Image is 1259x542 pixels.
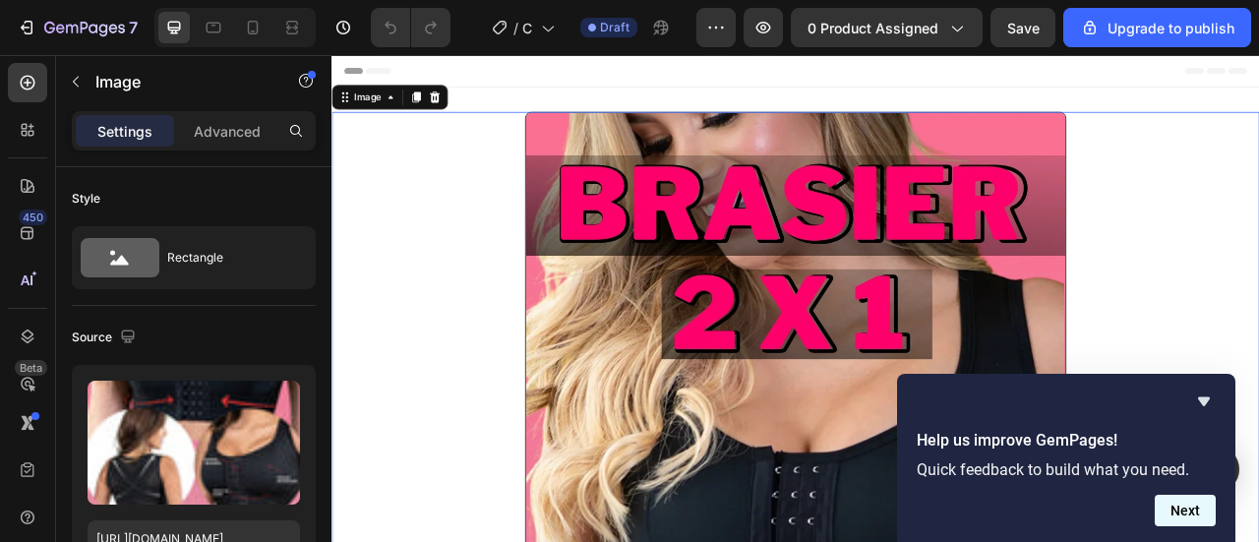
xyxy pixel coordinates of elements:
[194,121,261,142] p: Advanced
[522,18,533,38] span: CURREN
[808,18,938,38] span: 0 product assigned
[917,460,1216,479] p: Quick feedback to build what you need.
[1155,495,1216,526] button: Next question
[331,55,1259,542] iframe: Design area
[72,325,140,351] div: Source
[1080,18,1234,38] div: Upgrade to publish
[1063,8,1251,47] button: Upgrade to publish
[600,19,629,36] span: Draft
[513,18,518,38] span: /
[371,8,450,47] div: Undo/Redo
[88,381,300,505] img: preview-image
[917,429,1216,452] h2: Help us improve GemPages!
[97,121,152,142] p: Settings
[791,8,983,47] button: 0 product assigned
[129,16,138,39] p: 7
[72,190,100,208] div: Style
[15,360,47,376] div: Beta
[167,235,287,280] div: Rectangle
[990,8,1055,47] button: Save
[917,390,1216,526] div: Help us improve GemPages!
[1007,20,1040,36] span: Save
[95,70,263,93] p: Image
[8,8,147,47] button: 7
[1192,390,1216,413] button: Hide survey
[19,210,47,225] div: 450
